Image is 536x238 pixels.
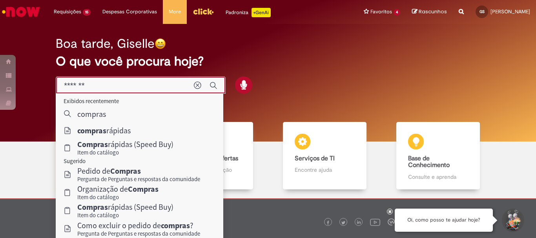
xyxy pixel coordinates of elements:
b: Base de Conhecimento [408,154,450,169]
h2: Boa tarde, Giselle [56,37,155,51]
img: logo_footer_facebook.png [326,221,330,225]
span: Favoritos [370,8,392,16]
span: Despesas Corporativas [102,8,157,16]
span: 4 [394,9,400,16]
span: 15 [83,9,91,16]
a: Rascunhos [412,8,447,16]
div: Padroniza [226,8,271,17]
div: Oi, como posso te ajudar hoje? [395,209,493,232]
img: click_logo_yellow_360x200.png [193,5,214,17]
span: Requisições [54,8,81,16]
a: Tirar dúvidas Tirar dúvidas com Lupi Assist e Gen Ai [41,122,155,190]
h2: O que você procura hoje? [56,55,480,68]
span: [PERSON_NAME] [490,8,530,15]
p: Encontre ajuda [295,166,354,174]
b: Serviços de TI [295,154,335,162]
a: Serviços de TI Encontre ajuda [268,122,381,190]
p: +GenAi [252,8,271,17]
img: logo_footer_youtube.png [370,217,380,227]
a: Base de Conhecimento Consulte e aprenda [381,122,495,190]
span: More [169,8,181,16]
span: GS [479,9,485,14]
button: Iniciar Conversa de Suporte [501,209,524,232]
p: Consulte e aprenda [408,173,468,181]
img: logo_footer_linkedin.png [357,220,361,225]
img: logo_footer_twitter.png [341,221,345,225]
img: logo_footer_workplace.png [388,218,395,225]
img: happy-face.png [155,38,166,49]
img: ServiceNow [1,4,41,20]
span: Rascunhos [419,8,447,15]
